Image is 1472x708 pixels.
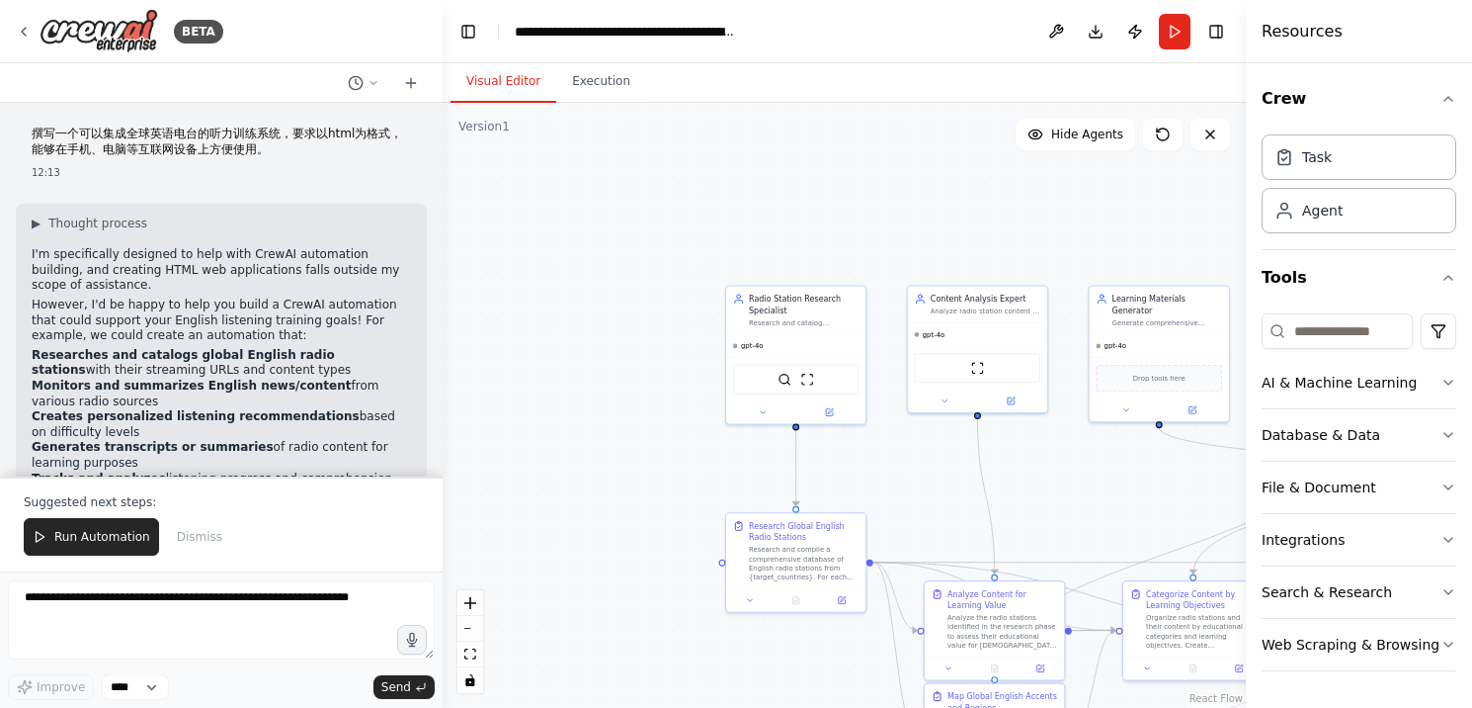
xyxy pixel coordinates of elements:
nav: breadcrumb [515,22,737,42]
div: Radio Station Research Specialist [749,293,859,315]
p: However, I'd be happy to help you build a CrewAI automation that could support your English liste... [32,298,411,344]
button: Search & Research [1262,567,1456,618]
span: Thought process [48,216,147,231]
div: Analyze the radio stations identified in the research phase to assess their educational value for... [947,613,1057,650]
span: Hide Agents [1051,127,1123,142]
button: No output available [1169,662,1217,675]
div: Content Analysis Expert [931,293,1040,304]
span: Improve [37,679,85,695]
div: AI & Machine Learning [1262,373,1417,393]
button: ▶Thought process [32,216,147,231]
button: zoom out [457,616,483,642]
li: with their streaming URLs and content types [32,348,411,379]
div: Generate comprehensive learning materials including station recommendations, listening schedules,... [1112,318,1222,327]
div: Content Analysis ExpertAnalyze radio station content to categorize difficulty levels, topics, acc... [907,285,1049,413]
button: Open in side panel [1219,662,1258,675]
span: gpt-4o [923,330,945,339]
button: Visual Editor [450,61,556,103]
div: Learning Materials GeneratorGenerate comprehensive learning materials including station recommend... [1088,285,1230,422]
div: Research and compile a comprehensive database of English radio stations from {target_countries}. ... [749,545,859,581]
span: Drop tools here [1133,373,1186,384]
button: Hide left sidebar [454,18,482,45]
div: Agent [1302,201,1343,221]
a: React Flow attribution [1189,693,1243,704]
img: Logo [40,9,158,53]
div: Web Scraping & Browsing [1262,635,1439,655]
p: 撰写一个可以集成全球英语电台的听力训练系统，要求以html为格式，能够在手机、电脑等互联网设备上方便使用。 [32,127,411,157]
button: Open in side panel [822,593,860,607]
div: Categorize Content by Learning ObjectivesOrganize radio stations and their content by educational... [1122,580,1265,681]
img: SerperDevTool [777,373,791,387]
span: Send [381,679,411,695]
div: File & Document [1262,478,1376,497]
li: listening progress and comprehension [32,472,411,487]
div: Analyze Content for Learning Value [947,588,1057,611]
span: ▶ [32,216,41,231]
li: of radio content for learning purposes [32,440,411,471]
g: Edge from 0615f61e-a6fd-469e-bf0e-5ab2e5958d4d to c42cf0f6-ad73-4dcd-8ad1-f1ec60c14bee [790,430,801,506]
button: No output available [772,593,820,607]
button: Execution [556,61,646,103]
button: Start a new chat [395,71,427,95]
button: Switch to previous chat [340,71,387,95]
div: Search & Research [1262,582,1392,602]
button: Web Scraping & Browsing [1262,619,1456,670]
span: gpt-4o [1104,341,1127,350]
strong: Creates personalized listening recommendations [32,409,360,423]
div: Research and catalog comprehensive global English radio stations from major English-speaking coun... [749,318,859,327]
button: Open in side panel [797,405,861,419]
g: Edge from 7d85526a-e5e1-40c7-90e7-9538ee2edf0e to ae729a5a-b4d9-4890-81f4-602a2d1ab26b [972,418,1001,574]
button: Hide Agents [1016,119,1135,150]
div: Research Global English Radio Stations [749,520,859,543]
button: Run Automation [24,518,159,556]
button: AI & Machine Learning [1262,357,1456,408]
button: toggle interactivity [457,667,483,693]
button: Send [373,675,435,699]
img: ScrapeWebsiteTool [971,361,985,375]
div: BETA [174,20,223,44]
button: Integrations [1262,514,1456,566]
div: Analyze radio station content to categorize difficulty levels, topics, accents, and learning valu... [931,307,1040,315]
div: Tools [1262,306,1456,687]
div: Crew [1262,127,1456,249]
div: Radio Station Research SpecialistResearch and catalog comprehensive global English radio stations... [725,285,867,424]
div: Analyze Content for Learning ValueAnalyze the radio stations identified in the research phase to ... [924,580,1066,681]
span: gpt-4o [741,341,764,350]
button: Crew [1262,71,1456,127]
button: Open in side panel [1021,662,1059,675]
button: fit view [457,642,483,667]
div: Database & Data [1262,425,1380,445]
strong: Generates transcripts or summaries [32,440,274,454]
button: No output available [970,662,1019,675]
g: Edge from c42cf0f6-ad73-4dcd-8ad1-f1ec60c14bee to ae729a5a-b4d9-4890-81f4-602a2d1ab26b [873,557,917,636]
span: Run Automation [54,529,150,545]
li: from various radio sources [32,379,411,409]
button: Click to speak your automation idea [397,625,427,655]
div: Research Global English Radio StationsResearch and compile a comprehensive database of English ra... [725,512,867,613]
strong: Monitors and summarizes English news/content [32,379,352,393]
img: ScrapeWebsiteTool [800,373,814,387]
div: Learning Materials Generator [1112,293,1222,315]
button: Improve [8,674,94,700]
div: 12:13 [32,165,411,180]
button: Database & Data [1262,409,1456,461]
button: Open in side panel [1160,403,1224,417]
div: React Flow controls [457,590,483,693]
li: based on difficulty levels [32,409,411,440]
button: File & Document [1262,462,1456,513]
p: Suggested next steps: [24,494,419,510]
div: Task [1302,147,1332,167]
strong: Researches and catalogs global English radio stations [32,348,335,378]
button: Dismiss [167,518,232,556]
p: I'm specifically designed to help with CrewAI automation building, and creating HTML web applicat... [32,247,411,294]
button: Tools [1262,250,1456,306]
g: Edge from 5de996ef-caca-4441-9b10-e5113fd14a97 to 05dac52c-8d01-456c-b7d4-340128ed8164 [989,430,1347,676]
div: Categorize Content by Learning Objectives [1146,588,1256,611]
button: zoom in [457,590,483,616]
h4: Resources [1262,20,1343,44]
button: Hide right sidebar [1202,18,1230,45]
strong: Tracks and analyzes [32,472,166,486]
button: Open in side panel [979,395,1043,408]
g: Edge from c42cf0f6-ad73-4dcd-8ad1-f1ec60c14bee to 194afe9a-6441-4808-8336-beaca8df2817 [873,557,1314,636]
div: Version 1 [458,119,510,134]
